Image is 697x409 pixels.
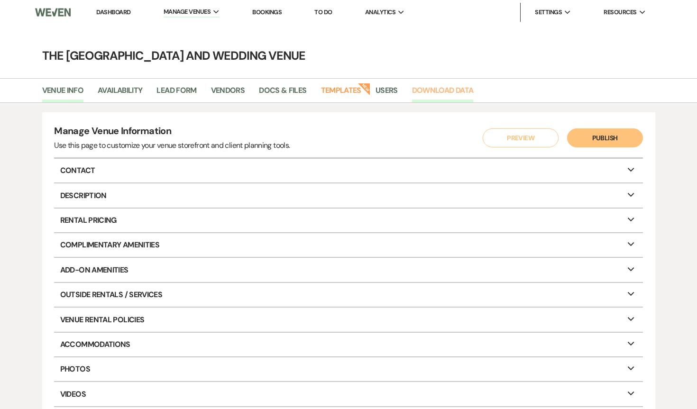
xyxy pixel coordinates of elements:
a: Users [376,84,398,102]
h4: Manage Venue Information [54,124,290,140]
a: Venue Info [42,84,84,102]
p: Add-On Amenities [54,258,642,282]
a: Download Data [412,84,474,102]
a: Vendors [211,84,245,102]
span: Manage Venues [164,7,211,17]
p: Complimentary Amenities [54,233,642,257]
a: Bookings [252,8,282,16]
a: To Do [314,8,332,16]
img: Weven Logo [35,2,71,22]
span: Resources [604,8,636,17]
a: Templates [321,84,361,102]
p: Rental Pricing [54,209,642,232]
a: Lead Form [156,84,196,102]
p: Accommodations [54,333,642,356]
a: Docs & Files [259,84,306,102]
a: Preview [480,128,556,147]
p: Photos [54,357,642,381]
button: Publish [567,128,643,147]
p: Description [54,183,642,207]
a: Availability [98,84,142,102]
span: Analytics [365,8,395,17]
p: Venue Rental Policies [54,308,642,331]
span: Settings [535,8,562,17]
strong: New [358,82,371,95]
p: Videos [54,382,642,406]
p: Contact [54,159,642,182]
button: Preview [483,128,559,147]
div: Use this page to customize your venue storefront and client planning tools. [54,140,290,151]
h4: The [GEOGRAPHIC_DATA] and Wedding Venue [7,47,690,64]
p: Outside Rentals / Services [54,283,642,307]
a: Dashboard [96,8,130,16]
